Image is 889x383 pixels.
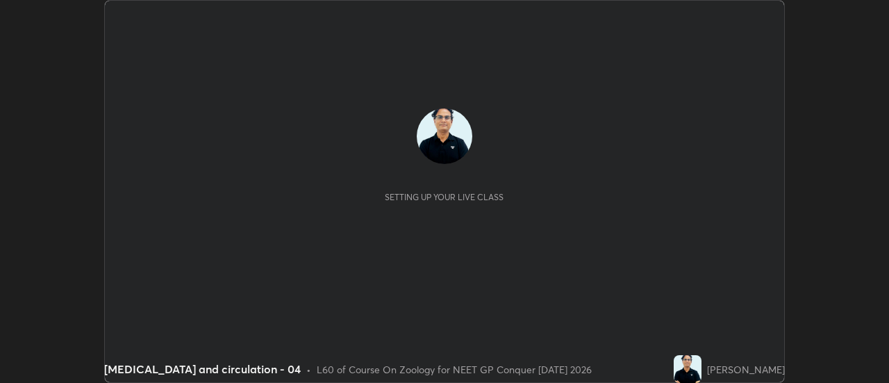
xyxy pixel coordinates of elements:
[674,355,701,383] img: 44dbf02e4033470aa5e07132136bfb12.jpg
[707,362,785,377] div: [PERSON_NAME]
[306,362,311,377] div: •
[417,108,472,164] img: 44dbf02e4033470aa5e07132136bfb12.jpg
[104,361,301,377] div: [MEDICAL_DATA] and circulation - 04
[385,192,504,202] div: Setting up your live class
[317,362,592,377] div: L60 of Course On Zoology for NEET GP Conquer [DATE] 2026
